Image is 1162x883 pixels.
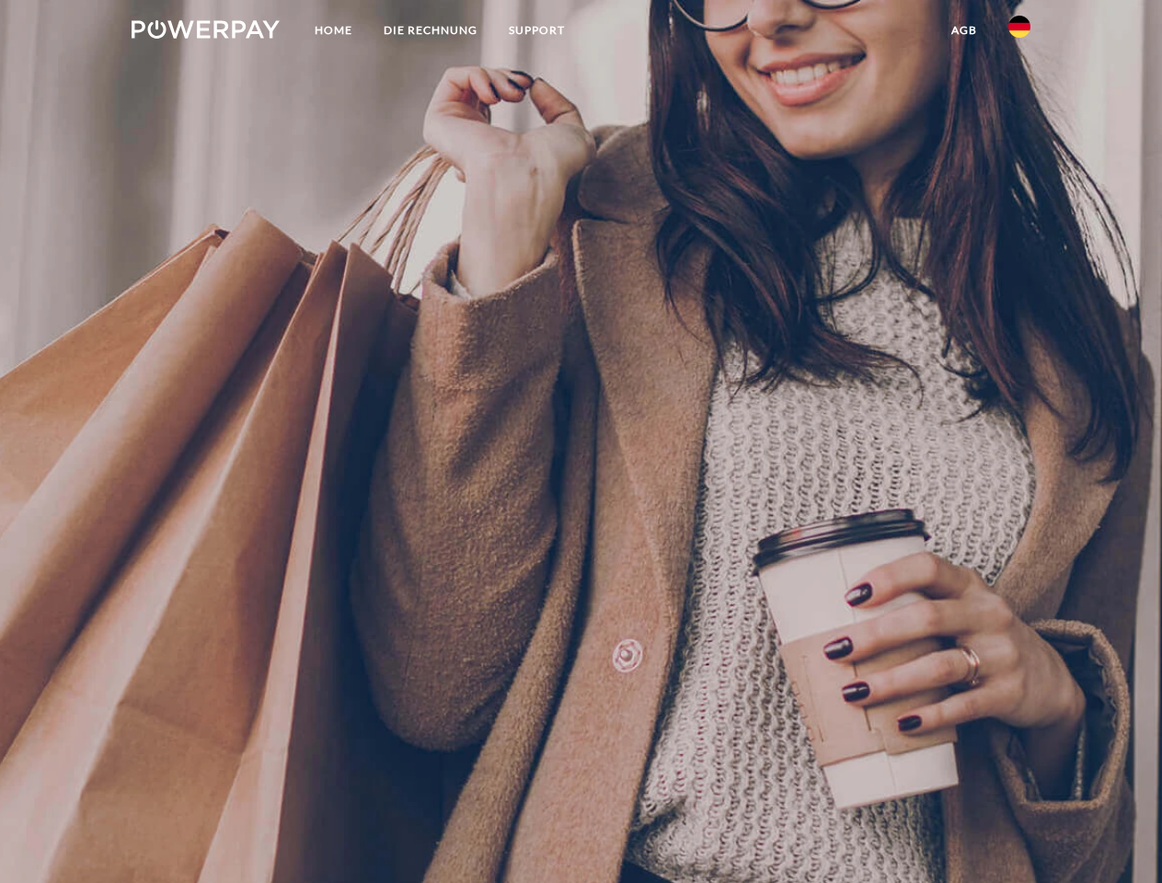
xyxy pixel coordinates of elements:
[299,14,368,47] a: Home
[132,20,280,39] img: logo-powerpay-white.svg
[493,14,581,47] a: SUPPORT
[936,14,993,47] a: agb
[368,14,493,47] a: DIE RECHNUNG
[1008,16,1030,38] img: de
